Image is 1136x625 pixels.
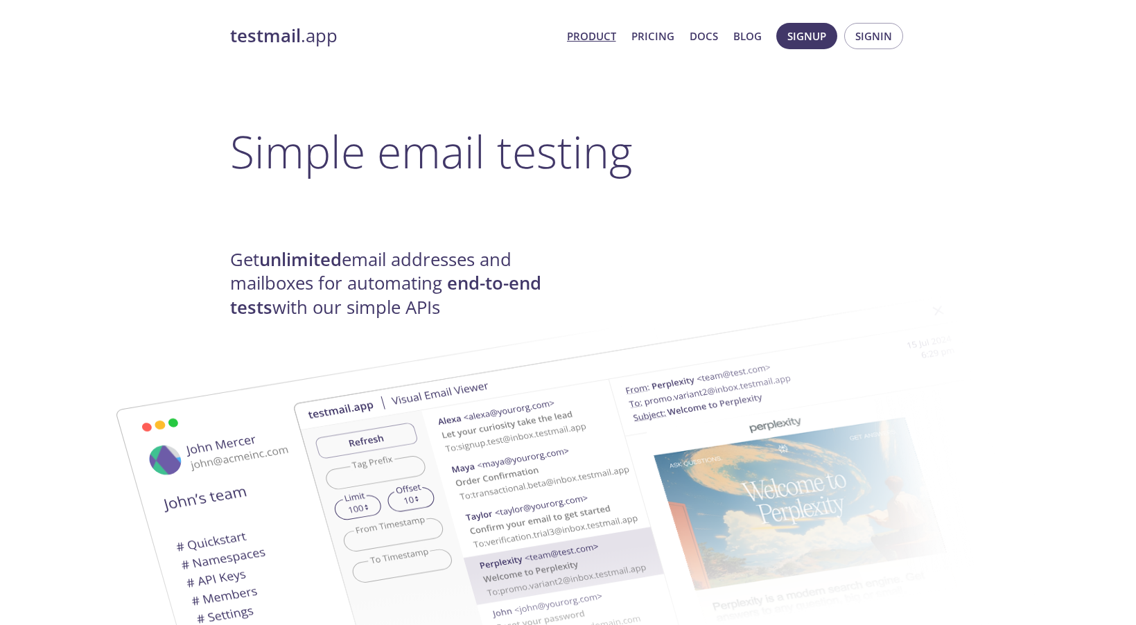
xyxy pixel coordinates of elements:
[844,23,903,49] button: Signin
[787,27,826,45] span: Signup
[631,27,674,45] a: Pricing
[230,271,541,319] strong: end-to-end tests
[855,27,892,45] span: Signin
[690,27,718,45] a: Docs
[776,23,837,49] button: Signup
[733,27,762,45] a: Blog
[567,27,616,45] a: Product
[230,248,568,319] h4: Get email addresses and mailboxes for automating with our simple APIs
[230,125,907,178] h1: Simple email testing
[230,24,301,48] strong: testmail
[230,24,556,48] a: testmail.app
[259,247,342,272] strong: unlimited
